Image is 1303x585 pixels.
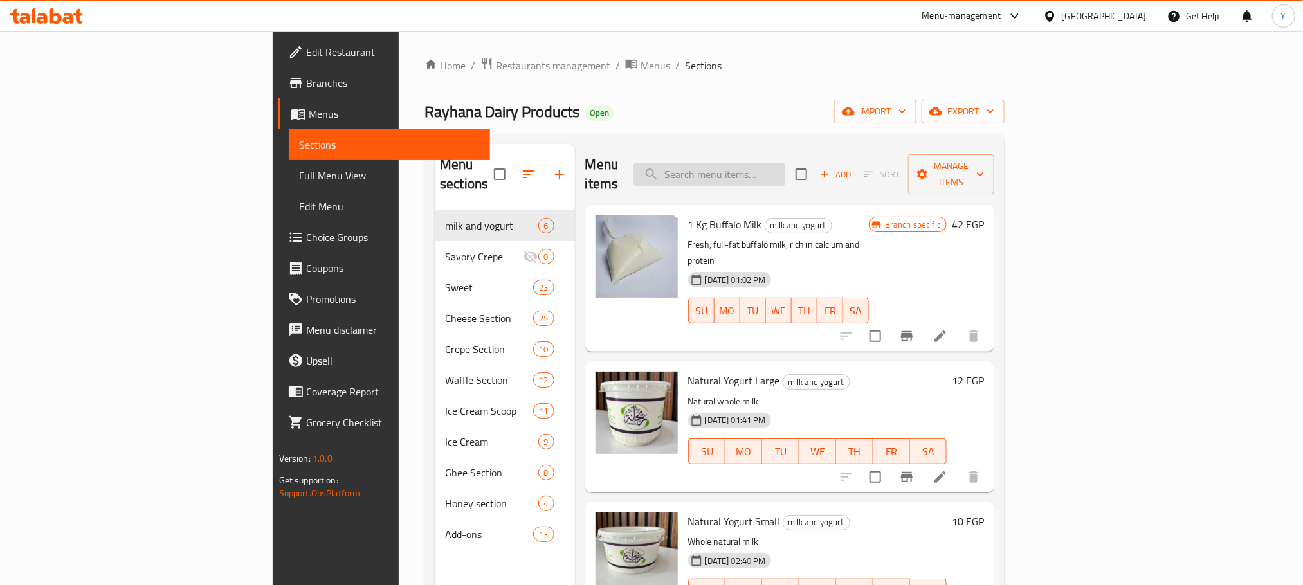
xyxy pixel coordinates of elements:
a: Menus [625,57,670,74]
span: Choice Groups [306,230,480,245]
button: SU [688,298,715,323]
span: 0 [539,251,554,263]
span: export [932,104,994,120]
span: SU [694,442,720,461]
a: Branches [278,67,490,98]
span: 12 [534,374,553,386]
span: Open [585,107,614,118]
button: export [922,100,1005,123]
span: TH [797,301,812,320]
span: [DATE] 02:40 PM [700,555,771,567]
span: Natural Yogurt Large [688,371,780,390]
button: delete [958,462,989,492]
p: Natural whole milk [688,393,947,410]
div: items [538,496,554,511]
span: FR [879,442,905,461]
button: TU [762,438,799,464]
span: milk and yogurt [783,515,850,530]
button: WE [766,298,792,323]
span: 25 [534,312,553,325]
span: Version: [279,450,311,467]
button: SU [688,438,725,464]
div: Menu-management [922,8,1001,24]
div: Cheese Section [445,310,533,326]
span: 11 [534,405,553,417]
div: items [533,526,554,542]
div: Honey section4 [435,488,575,519]
a: Upsell [278,345,490,376]
span: 6 [539,220,554,232]
button: SA [910,438,947,464]
span: 1 Kg Buffalo Milk [688,215,762,234]
span: Add item [815,165,856,184]
div: Ice Cream Scoop11 [435,395,575,426]
span: 23 [534,282,553,294]
span: Menu disclaimer [306,322,480,337]
span: Honey section [445,496,538,511]
img: 1 Kg Buffalo Milk [596,215,678,298]
span: Branch specific [880,219,946,231]
h6: 42 EGP [952,215,984,233]
span: TU [767,442,794,461]
a: Menus [278,98,490,129]
a: Restaurants management [480,57,610,74]
div: Cheese Section25 [435,303,575,334]
div: Crepe Section10 [435,334,575,364]
div: Ice Cream9 [435,426,575,457]
button: TH [836,438,873,464]
span: 10 [534,343,553,355]
span: Rayhana Dairy Products [424,97,579,126]
span: Upsell [306,353,480,368]
button: import [834,100,916,123]
span: Manage items [918,158,984,190]
span: Menus [309,106,480,122]
button: Manage items [908,154,994,194]
div: Ice Cream [445,434,538,449]
span: Sections [299,137,480,152]
div: Sweet [445,280,533,295]
span: 1.0.0 [313,450,333,467]
nav: Menu sections [435,205,575,555]
div: items [533,341,554,357]
span: Ghee Section [445,465,538,480]
div: Ghee Section8 [435,457,575,488]
span: TH [841,442,868,461]
span: 8 [539,467,554,479]
div: Add-ons13 [435,519,575,550]
a: Coupons [278,253,490,283]
h6: 12 EGP [952,372,984,390]
a: Sections [289,129,490,160]
div: Ice Cream Scoop [445,403,533,419]
img: Natural Yogurt Large [596,372,678,454]
span: Menus [641,58,670,73]
a: Choice Groups [278,222,490,253]
span: Savory Crepe [445,249,522,264]
div: items [538,465,554,480]
div: items [533,372,554,388]
span: Coverage Report [306,384,480,399]
span: Add [818,167,853,182]
div: Open [585,105,614,121]
div: Waffle Section12 [435,364,575,395]
span: Natural Yogurt Small [688,512,780,531]
span: WE [805,442,831,461]
div: items [533,310,554,326]
span: import [844,104,906,120]
span: Select section [788,161,815,188]
span: [DATE] 01:41 PM [700,414,771,426]
span: SA [915,442,942,461]
span: 13 [534,528,553,541]
a: Menu disclaimer [278,314,490,345]
a: Grocery Checklist [278,407,490,438]
a: Edit Restaurant [278,37,490,67]
a: Full Menu View [289,160,490,191]
span: Grocery Checklist [306,415,480,430]
button: MO [715,298,740,323]
span: milk and yogurt [445,218,538,233]
span: Crepe Section [445,341,533,357]
div: milk and yogurt [783,515,850,530]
